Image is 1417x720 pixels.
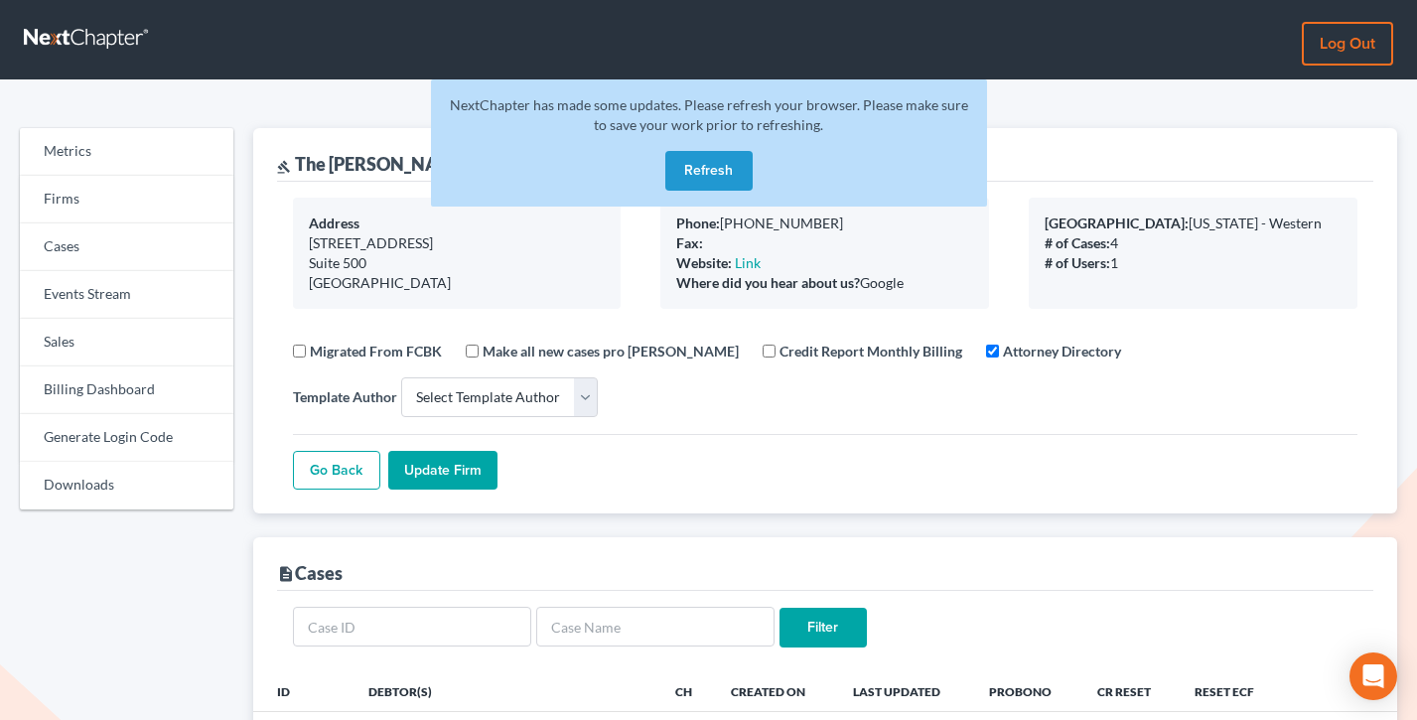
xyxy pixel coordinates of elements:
[1045,214,1342,233] div: [US_STATE] - Western
[1003,341,1121,361] label: Attorney Directory
[536,607,775,647] input: Case Name
[293,451,380,491] a: Go Back
[735,254,761,271] a: Link
[20,366,233,414] a: Billing Dashboard
[309,233,606,253] div: [STREET_ADDRESS]
[1081,671,1179,711] th: CR Reset
[20,414,233,462] a: Generate Login Code
[20,271,233,319] a: Events Stream
[1045,254,1110,271] b: # of Users:
[837,671,973,711] th: Last Updated
[277,152,510,176] div: The [PERSON_NAME] Firm
[659,671,715,711] th: Ch
[676,215,720,231] b: Phone:
[388,451,497,491] input: Update Firm
[20,176,233,223] a: Firms
[253,671,354,711] th: ID
[309,215,359,231] b: Address
[1179,671,1283,711] th: Reset ECF
[277,160,291,174] i: gavel
[20,462,233,509] a: Downloads
[715,671,836,711] th: Created On
[676,273,973,293] div: Google
[309,273,606,293] div: [GEOGRAPHIC_DATA]
[310,341,442,361] label: Migrated From FCBK
[20,223,233,271] a: Cases
[20,319,233,366] a: Sales
[665,151,753,191] button: Refresh
[676,274,860,291] b: Where did you hear about us?
[277,561,343,585] div: Cases
[353,671,659,711] th: Debtor(s)
[483,341,739,361] label: Make all new cases pro [PERSON_NAME]
[20,128,233,176] a: Metrics
[1045,234,1110,251] b: # of Cases:
[293,386,397,407] label: Template Author
[1045,253,1342,273] div: 1
[676,254,732,271] b: Website:
[277,565,295,583] i: description
[779,341,962,361] label: Credit Report Monthly Billing
[676,234,703,251] b: Fax:
[1045,233,1342,253] div: 4
[676,214,973,233] div: [PHONE_NUMBER]
[779,608,867,648] input: Filter
[1045,215,1189,231] b: [GEOGRAPHIC_DATA]:
[973,671,1081,711] th: ProBono
[1349,652,1397,700] div: Open Intercom Messenger
[293,607,531,647] input: Case ID
[450,96,968,133] span: NextChapter has made some updates. Please refresh your browser. Please make sure to save your wor...
[309,253,606,273] div: Suite 500
[1302,22,1393,66] a: Log out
